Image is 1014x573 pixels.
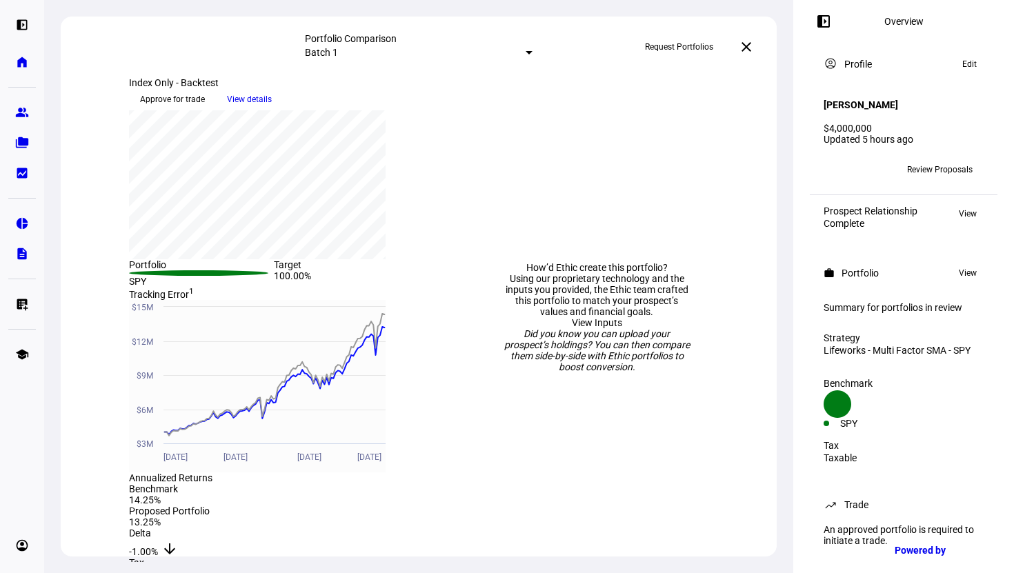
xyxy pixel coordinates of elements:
[824,496,984,513] eth-panel-overview-card-header: Trade
[844,59,872,70] div: Profile
[884,16,924,27] div: Overview
[132,337,153,347] text: $12M
[907,159,973,181] span: Review Proposals
[137,405,153,415] text: $6M
[572,317,622,328] a: View Inputs
[824,378,984,389] div: Benchmark
[645,36,713,58] span: Request Portfolios
[15,217,29,230] eth-mat-symbol: pie_chart
[824,134,984,145] div: Updated 5 hours ago
[824,345,984,356] div: Lifeworks - Multi Factor SMA - SPY
[129,494,419,505] div: 14.25%
[129,77,419,88] div: Index Only - Backtest
[15,539,29,552] eth-mat-symbol: account_circle
[824,440,984,451] div: Tax
[305,47,338,58] mat-select-trigger: Batch 1
[129,527,419,539] div: Delta
[357,449,386,462] span: [DATE]
[829,165,840,174] span: TH
[8,240,36,268] a: description
[129,516,419,527] div: 13.25%
[952,265,984,281] button: View
[129,505,419,516] div: Proposed Portfolio
[503,328,690,372] div: Did you know you can upload your prospect’s holdings? You can then compare them side-by-side with...
[8,48,36,76] a: home
[129,289,194,300] span: Tracking Error
[962,56,977,72] span: Edit
[189,287,194,296] sup: 1
[952,205,984,222] button: View
[824,57,837,70] mat-icon: account_circle
[297,449,321,462] span: [DATE]
[132,303,153,312] text: $15M
[129,483,419,494] div: Benchmark
[15,297,29,311] eth-mat-symbol: list_alt_add
[8,129,36,157] a: folder_copy
[824,123,984,134] div: $4,000,000
[129,88,216,110] button: Approve for trade
[8,99,36,126] a: group
[824,56,984,72] eth-panel-overview-card-header: Profile
[15,105,29,119] eth-mat-symbol: group
[634,36,724,58] button: Request Portfolios
[896,159,984,181] button: Review Proposals
[824,332,984,343] div: Strategy
[129,276,274,287] div: SPY
[824,218,917,229] div: Complete
[129,539,419,557] div: -1.00%
[824,268,835,279] mat-icon: work
[503,262,690,273] div: How’d Ethic create this portfolio?
[137,371,153,381] text: $9M
[227,89,272,110] span: View details
[824,498,837,512] mat-icon: trending_up
[129,80,386,259] div: chart, 1 series
[129,472,419,483] div: Annualized Returns
[824,205,917,217] div: Prospect Relationship
[8,210,36,237] a: pie_chart
[15,136,29,150] eth-mat-symbol: folder_copy
[840,418,904,429] div: SPY
[15,348,29,361] eth-mat-symbol: school
[216,93,283,104] a: View details
[161,541,178,557] mat-icon: arrow_downward
[216,89,283,110] button: View details
[842,268,879,279] div: Portfolio
[137,439,153,449] text: $3M
[824,302,984,313] div: Summary for portfolios in review
[844,499,868,510] div: Trade
[274,270,419,287] div: 100.00%
[129,259,274,270] div: Portfolio
[8,159,36,187] a: bid_landscape
[824,452,984,463] div: Taxable
[274,259,419,270] div: Target
[959,205,977,222] span: View
[738,39,755,55] mat-icon: close
[223,449,248,462] span: [DATE]
[305,33,533,44] div: Portfolio Comparison
[824,265,984,281] eth-panel-overview-card-header: Portfolio
[15,247,29,261] eth-mat-symbol: description
[815,13,832,30] mat-icon: left_panel_open
[163,449,192,462] span: [DATE]
[503,273,690,317] div: Using our proprietary technology and the inputs you provided, the Ethic team crafted this portfol...
[15,18,29,32] eth-mat-symbol: left_panel_open
[140,88,205,110] span: Approve for trade
[955,56,984,72] button: Edit
[815,519,992,552] div: An approved portfolio is required to initiate a trade.
[15,55,29,69] eth-mat-symbol: home
[15,166,29,180] eth-mat-symbol: bid_landscape
[824,99,898,110] h4: [PERSON_NAME]
[129,557,419,568] div: Tax
[888,537,993,563] a: Powered by
[959,265,977,281] span: View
